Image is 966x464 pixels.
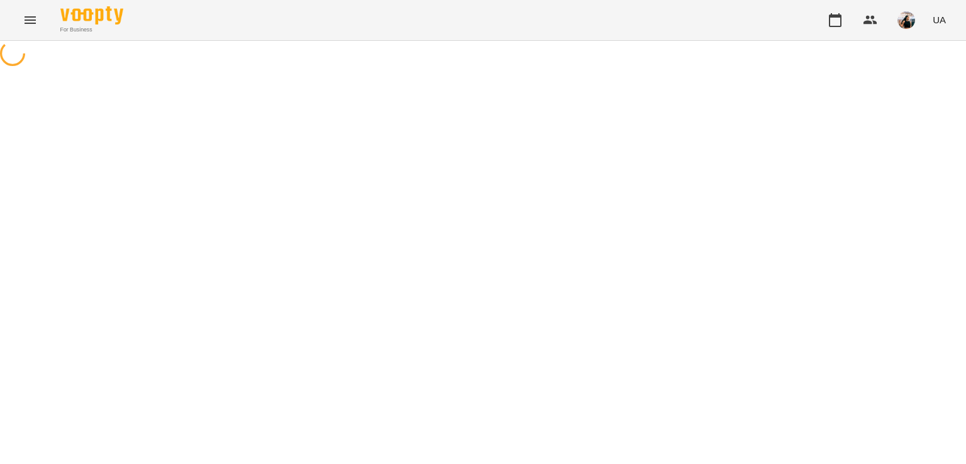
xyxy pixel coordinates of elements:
[60,6,123,25] img: Voopty Logo
[15,5,45,35] button: Menu
[928,8,951,31] button: UA
[933,13,946,26] span: UA
[60,26,123,34] span: For Business
[897,11,915,29] img: f25c141d8d8634b2a8fce9f0d709f9df.jpg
